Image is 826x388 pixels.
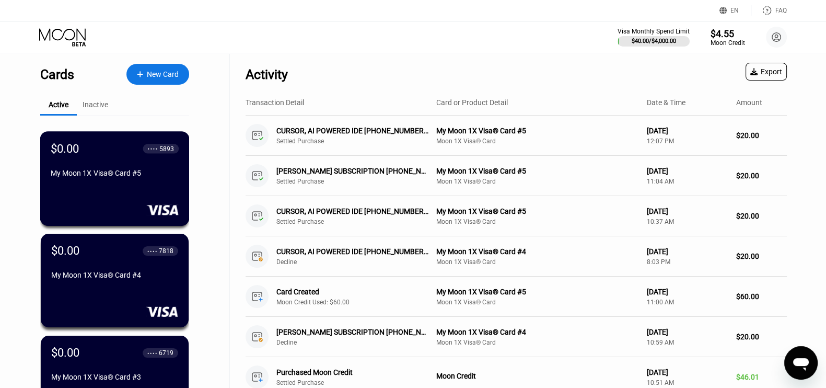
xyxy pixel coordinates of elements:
[647,98,685,107] div: Date & Time
[276,379,440,386] div: Settled Purchase
[246,317,787,357] div: [PERSON_NAME] SUBSCRIPTION [PHONE_NUMBER] USDeclineMy Moon 1X Visa® Card #4Moon 1X Visa® Card[DAT...
[147,249,157,253] div: ● ● ● ●
[436,299,638,306] div: Moon 1X Visa® Card
[159,247,173,255] div: 7818
[436,328,638,336] div: My Moon 1X Visa® Card #4
[632,38,676,44] div: $40.00 / $4,000.00
[647,218,728,225] div: 10:37 AM
[51,271,178,279] div: My Moon 1X Visa® Card #4
[736,333,787,341] div: $20.00
[276,328,429,336] div: [PERSON_NAME] SUBSCRIPTION [PHONE_NUMBER] US
[647,178,728,185] div: 11:04 AM
[41,234,189,327] div: $0.00● ● ● ●7818My Moon 1X Visa® Card #4
[147,70,179,79] div: New Card
[41,132,189,225] div: $0.00● ● ● ●5893My Moon 1X Visa® Card #5
[148,147,158,150] div: ● ● ● ●
[436,98,508,107] div: Card or Product Detail
[618,28,690,47] div: Visa Monthly Spend Limit$40.00/$4,000.00
[83,100,108,109] div: Inactive
[750,67,782,76] div: Export
[436,138,638,145] div: Moon 1X Visa® Card
[436,127,638,135] div: My Moon 1X Visa® Card #5
[436,339,638,346] div: Moon 1X Visa® Card
[775,7,787,14] div: FAQ
[647,328,728,336] div: [DATE]
[276,207,429,215] div: CURSOR, AI POWERED IDE [PHONE_NUMBER] US
[246,156,787,196] div: [PERSON_NAME] SUBSCRIPTION [PHONE_NUMBER] USSettled PurchaseMy Moon 1X Visa® Card #5Moon 1X Visa®...
[647,368,728,376] div: [DATE]
[618,28,690,35] div: Visa Monthly Spend Limit
[736,131,787,140] div: $20.00
[51,373,178,381] div: My Moon 1X Visa® Card #3
[147,351,157,355] div: ● ● ● ●
[647,379,728,386] div: 10:51 AM
[276,167,429,175] div: [PERSON_NAME] SUBSCRIPTION [PHONE_NUMBER] US
[276,218,440,225] div: Settled Purchase
[40,67,74,82] div: Cards
[126,64,189,85] div: New Card
[49,100,68,109] div: Active
[436,372,638,380] div: Moon Credit
[736,98,762,107] div: Amount
[276,368,429,376] div: Purchased Moon Credit
[276,299,440,306] div: Moon Credit Used: $60.00
[784,346,818,380] iframe: Bouton de lancement de la fenêtre de messagerie
[276,339,440,346] div: Decline
[51,346,79,359] div: $0.00
[246,116,787,156] div: CURSOR, AI POWERED IDE [PHONE_NUMBER] USSettled PurchaseMy Moon 1X Visa® Card #5Moon 1X Visa® Car...
[711,28,745,39] div: $4.55
[736,373,787,381] div: $46.01
[730,7,739,14] div: EN
[719,5,751,16] div: EN
[436,218,638,225] div: Moon 1X Visa® Card
[276,127,429,135] div: CURSOR, AI POWERED IDE [PHONE_NUMBER] US
[647,299,728,306] div: 11:00 AM
[647,258,728,266] div: 8:03 PM
[436,288,638,296] div: My Moon 1X Visa® Card #5
[436,207,638,215] div: My Moon 1X Visa® Card #5
[736,212,787,220] div: $20.00
[276,178,440,185] div: Settled Purchase
[159,349,173,357] div: 6719
[246,196,787,236] div: CURSOR, AI POWERED IDE [PHONE_NUMBER] USSettled PurchaseMy Moon 1X Visa® Card #5Moon 1X Visa® Car...
[711,39,745,47] div: Moon Credit
[736,292,787,301] div: $60.00
[436,258,638,266] div: Moon 1X Visa® Card
[246,277,787,317] div: Card CreatedMoon Credit Used: $60.00My Moon 1X Visa® Card #5Moon 1X Visa® Card[DATE]11:00 AM$60.00
[159,145,174,152] div: 5893
[647,167,728,175] div: [DATE]
[436,167,638,175] div: My Moon 1X Visa® Card #5
[711,28,745,47] div: $4.55Moon Credit
[51,244,79,257] div: $0.00
[751,5,787,16] div: FAQ
[276,288,429,296] div: Card Created
[246,236,787,277] div: CURSOR, AI POWERED IDE [PHONE_NUMBER] USDeclineMy Moon 1X Visa® Card #4Moon 1X Visa® Card[DATE]8:...
[51,142,79,155] div: $0.00
[51,169,179,177] div: My Moon 1X Visa® Card #5
[736,172,787,180] div: $20.00
[246,67,288,82] div: Activity
[736,252,787,260] div: $20.00
[647,207,728,215] div: [DATE]
[276,247,429,256] div: CURSOR, AI POWERED IDE [PHONE_NUMBER] US
[647,288,728,296] div: [DATE]
[647,138,728,145] div: 12:07 PM
[436,178,638,185] div: Moon 1X Visa® Card
[647,339,728,346] div: 10:59 AM
[436,247,638,256] div: My Moon 1X Visa® Card #4
[276,138,440,145] div: Settled Purchase
[246,98,304,107] div: Transaction Detail
[647,127,728,135] div: [DATE]
[647,247,728,256] div: [DATE]
[276,258,440,266] div: Decline
[746,63,787,81] div: Export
